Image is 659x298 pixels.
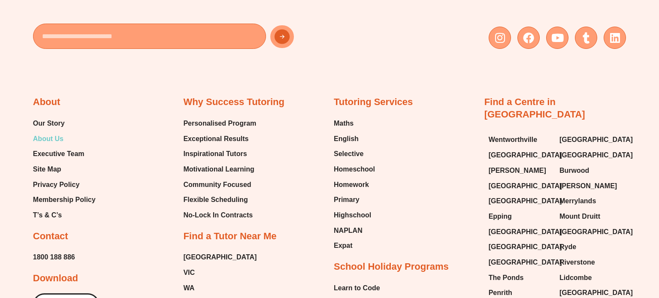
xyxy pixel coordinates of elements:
span: NAPLAN [334,224,363,237]
span: Learn to Code [334,282,380,295]
a: Maths [334,117,375,130]
a: Selective [334,147,375,160]
span: Homework [334,178,369,191]
span: Flexible Scheduling [183,193,248,206]
a: [GEOGRAPHIC_DATA] [489,226,551,238]
span: English [334,132,359,145]
h2: School Holiday Programs [334,261,449,273]
a: Epping [489,210,551,223]
span: [PERSON_NAME] [559,180,617,193]
span: Primary [334,193,360,206]
a: Merrylands [559,195,622,208]
h2: Why Success Tutoring [183,96,284,108]
span: Executive Team [33,147,85,160]
span: [GEOGRAPHIC_DATA] [489,241,562,253]
span: Selective [334,147,363,160]
span: Exceptional Results [183,132,248,145]
a: [GEOGRAPHIC_DATA] [559,149,622,162]
a: Exceptional Results [183,132,256,145]
a: Highschool [334,209,375,222]
span: Merrylands [559,195,596,208]
a: [GEOGRAPHIC_DATA] [489,241,551,253]
span: [PERSON_NAME] [489,164,546,177]
a: Burwood [559,164,622,177]
a: Flexible Scheduling [183,193,256,206]
a: Membership Policy [33,193,96,206]
span: Community Focused [183,178,251,191]
a: Homeschool [334,163,375,176]
span: [GEOGRAPHIC_DATA] [489,195,562,208]
a: VIC [183,266,257,279]
a: Find a Centre in [GEOGRAPHIC_DATA] [484,96,585,120]
span: Inspirational Tutors [183,147,247,160]
a: T’s & C’s [33,209,96,222]
span: About Us [33,132,63,145]
span: WA [183,282,194,295]
a: Motivational Learning [183,163,256,176]
h2: Download [33,272,78,285]
span: The Ponds [489,271,524,284]
a: Wentworthville [489,133,551,146]
span: Wentworthville [489,133,538,146]
a: [GEOGRAPHIC_DATA] [489,149,551,162]
span: Expat [334,239,353,252]
a: 1800 188 886 [33,251,75,264]
a: [PERSON_NAME] [489,164,551,177]
span: Privacy Policy [33,178,80,191]
a: Community Focused [183,178,256,191]
a: Executive Team [33,147,96,160]
span: Our Story [33,117,65,130]
span: [GEOGRAPHIC_DATA] [489,149,562,162]
h2: About [33,96,60,108]
span: Burwood [559,164,589,177]
a: Homework [334,178,375,191]
span: Maths [334,117,354,130]
a: Personalised Program [183,117,256,130]
span: T’s & C’s [33,209,62,222]
span: Motivational Learning [183,163,254,176]
a: WA [183,282,257,295]
span: Epping [489,210,512,223]
h2: Tutoring Services [334,96,413,108]
span: [GEOGRAPHIC_DATA] [489,256,562,269]
a: Primary [334,193,375,206]
span: VIC [183,266,195,279]
a: [PERSON_NAME] [559,180,622,193]
a: The Ponds [489,271,551,284]
span: Site Map [33,163,61,176]
a: NAPLAN [334,224,375,237]
a: About Us [33,132,96,145]
span: [GEOGRAPHIC_DATA] [559,149,633,162]
a: Our Story [33,117,96,130]
iframe: Chat Widget [517,202,659,298]
a: Learn to Code [334,282,387,295]
a: Inspirational Tutors [183,147,256,160]
a: [GEOGRAPHIC_DATA] [559,133,622,146]
a: No-Lock In Contracts [183,209,256,222]
span: [GEOGRAPHIC_DATA] [489,226,562,238]
span: No-Lock In Contracts [183,209,253,222]
h2: Contact [33,230,68,243]
a: [GEOGRAPHIC_DATA] [489,195,551,208]
span: [GEOGRAPHIC_DATA] [559,133,633,146]
a: Site Map [33,163,96,176]
form: New Form [33,24,325,53]
a: [GEOGRAPHIC_DATA] [489,256,551,269]
span: Highschool [334,209,371,222]
a: English [334,132,375,145]
h2: Find a Tutor Near Me [183,230,276,243]
a: Privacy Policy [33,178,96,191]
a: Expat [334,239,375,252]
span: [GEOGRAPHIC_DATA] [489,180,562,193]
a: [GEOGRAPHIC_DATA] [183,251,257,264]
a: [GEOGRAPHIC_DATA] [489,180,551,193]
